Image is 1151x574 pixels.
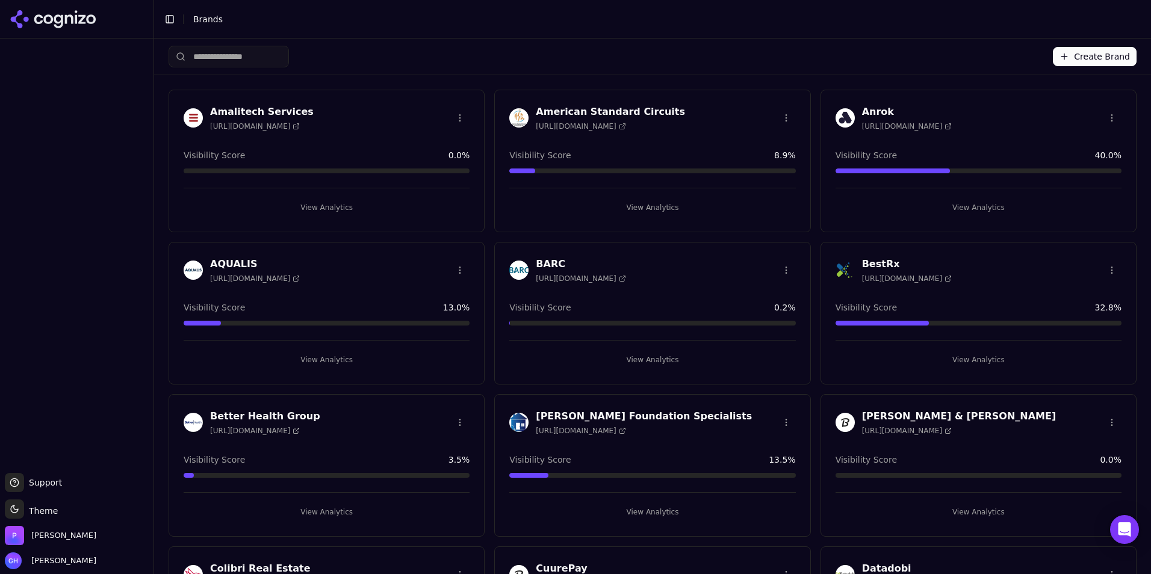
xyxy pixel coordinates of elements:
[184,149,245,161] span: Visibility Score
[862,257,952,271] h3: BestRx
[184,198,470,217] button: View Analytics
[1095,149,1122,161] span: 40.0 %
[836,454,897,466] span: Visibility Score
[193,13,1117,25] nav: breadcrumb
[836,261,855,280] img: BestRx
[536,105,685,119] h3: American Standard Circuits
[210,274,300,283] span: [URL][DOMAIN_NAME]
[5,552,22,569] img: Grace Hallen
[210,122,300,131] span: [URL][DOMAIN_NAME]
[1053,47,1137,66] button: Create Brand
[184,108,203,128] img: Amalitech Services
[509,413,529,432] img: Cantey Foundation Specialists
[836,149,897,161] span: Visibility Score
[774,149,796,161] span: 8.9 %
[509,149,571,161] span: Visibility Score
[862,122,952,131] span: [URL][DOMAIN_NAME]
[509,108,529,128] img: American Standard Circuits
[774,301,796,313] span: 0.2 %
[184,261,203,280] img: AQUALIS
[509,502,795,522] button: View Analytics
[836,502,1122,522] button: View Analytics
[769,454,795,466] span: 13.5 %
[862,426,952,436] span: [URL][DOMAIN_NAME]
[836,108,855,128] img: Anrok
[5,552,96,569] button: Open user button
[210,409,320,424] h3: Better Health Group
[443,301,470,313] span: 13.0 %
[862,274,952,283] span: [URL][DOMAIN_NAME]
[509,301,571,313] span: Visibility Score
[5,526,96,545] button: Open organization switcher
[184,502,470,522] button: View Analytics
[210,257,300,271] h3: AQUALIS
[184,350,470,369] button: View Analytics
[536,257,625,271] h3: BARC
[536,274,625,283] span: [URL][DOMAIN_NAME]
[836,301,897,313] span: Visibility Score
[536,426,625,436] span: [URL][DOMAIN_NAME]
[210,105,314,119] h3: Amalitech Services
[5,526,24,545] img: Perrill
[184,301,245,313] span: Visibility Score
[26,555,96,566] span: [PERSON_NAME]
[184,454,245,466] span: Visibility Score
[836,198,1122,217] button: View Analytics
[509,261,529,280] img: BARC
[509,198,795,217] button: View Analytics
[509,454,571,466] span: Visibility Score
[24,506,58,516] span: Theme
[509,350,795,369] button: View Analytics
[1100,454,1122,466] span: 0.0 %
[1110,515,1139,544] div: Open Intercom Messenger
[536,409,752,424] h3: [PERSON_NAME] Foundation Specialists
[536,122,625,131] span: [URL][DOMAIN_NAME]
[184,413,203,432] img: Better Health Group
[836,413,855,432] img: Churchill & Harriman
[836,350,1122,369] button: View Analytics
[448,149,470,161] span: 0.0 %
[448,454,470,466] span: 3.5 %
[193,14,223,24] span: Brands
[1095,301,1122,313] span: 32.8 %
[862,105,952,119] h3: Anrok
[24,477,62,489] span: Support
[862,409,1056,424] h3: [PERSON_NAME] & [PERSON_NAME]
[31,530,96,541] span: Perrill
[210,426,300,436] span: [URL][DOMAIN_NAME]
